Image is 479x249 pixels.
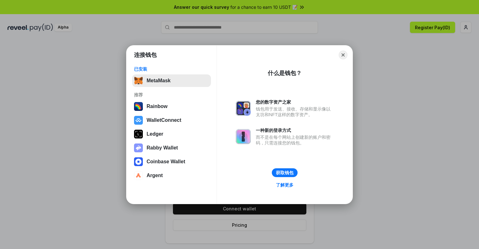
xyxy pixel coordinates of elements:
div: 一种新的登录方式 [256,127,334,133]
button: Ledger [132,128,211,140]
div: Ledger [147,131,163,137]
button: Coinbase Wallet [132,155,211,168]
img: svg+xml,%3Csvg%20width%3D%2228%22%20height%3D%2228%22%20viewBox%3D%220%200%2028%2028%22%20fill%3D... [134,171,143,180]
img: svg+xml,%3Csvg%20fill%3D%22none%22%20height%3D%2233%22%20viewBox%3D%220%200%2035%2033%22%20width%... [134,76,143,85]
button: Close [339,51,347,59]
img: svg+xml,%3Csvg%20width%3D%22120%22%20height%3D%22120%22%20viewBox%3D%220%200%20120%20120%22%20fil... [134,102,143,111]
img: svg+xml,%3Csvg%20xmlns%3D%22http%3A%2F%2Fwww.w3.org%2F2000%2Fsvg%22%20fill%3D%22none%22%20viewBox... [236,129,251,144]
div: WalletConnect [147,117,181,123]
div: MetaMask [147,78,170,84]
img: svg+xml,%3Csvg%20width%3D%2228%22%20height%3D%2228%22%20viewBox%3D%220%200%2028%2028%22%20fill%3D... [134,116,143,125]
div: 什么是钱包？ [268,69,302,77]
div: Argent [147,173,163,178]
button: Rabby Wallet [132,142,211,154]
div: Rabby Wallet [147,145,178,151]
div: 您的数字资产之家 [256,99,334,105]
div: 钱包用于发送、接收、存储和显示像以太坊和NFT这样的数字资产。 [256,106,334,117]
div: 已安装 [134,66,209,72]
img: svg+xml,%3Csvg%20xmlns%3D%22http%3A%2F%2Fwww.w3.org%2F2000%2Fsvg%22%20fill%3D%22none%22%20viewBox... [134,143,143,152]
button: 获取钱包 [272,168,298,177]
a: 了解更多 [272,181,297,189]
img: svg+xml,%3Csvg%20xmlns%3D%22http%3A%2F%2Fwww.w3.org%2F2000%2Fsvg%22%20width%3D%2228%22%20height%3... [134,130,143,138]
div: 了解更多 [276,182,293,188]
img: svg+xml,%3Csvg%20width%3D%2228%22%20height%3D%2228%22%20viewBox%3D%220%200%2028%2028%22%20fill%3D... [134,157,143,166]
div: Coinbase Wallet [147,159,185,165]
button: MetaMask [132,74,211,87]
button: WalletConnect [132,114,211,127]
button: Rainbow [132,100,211,113]
h1: 连接钱包 [134,51,157,59]
div: 获取钱包 [276,170,293,176]
button: Argent [132,169,211,182]
img: svg+xml,%3Csvg%20xmlns%3D%22http%3A%2F%2Fwww.w3.org%2F2000%2Fsvg%22%20fill%3D%22none%22%20viewBox... [236,101,251,116]
div: Rainbow [147,104,168,109]
div: 而不是在每个网站上创建新的账户和密码，只需连接您的钱包。 [256,134,334,146]
div: 推荐 [134,92,209,98]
